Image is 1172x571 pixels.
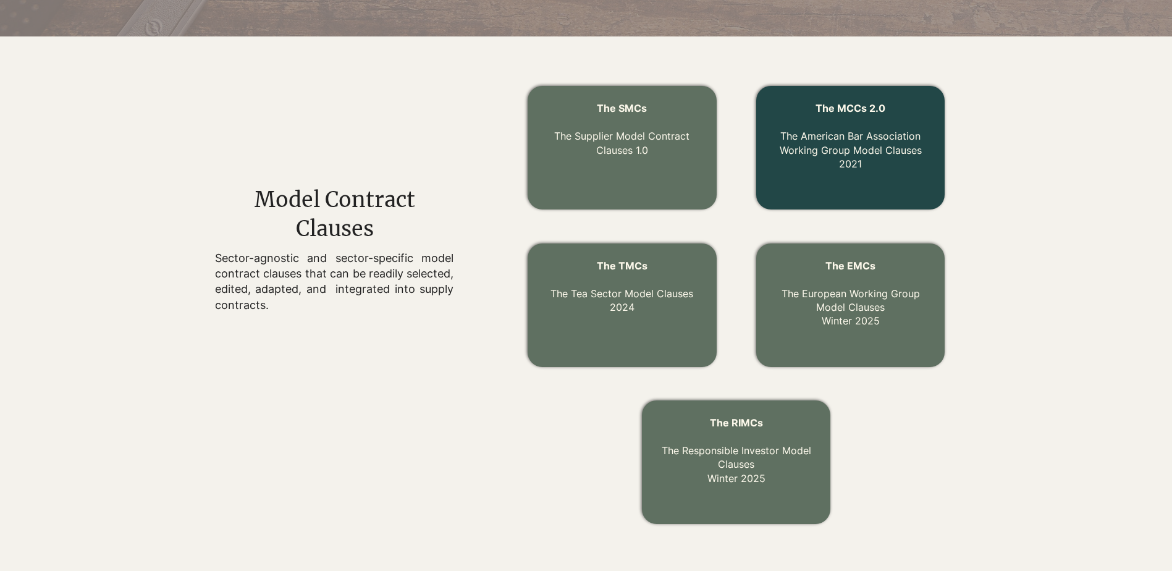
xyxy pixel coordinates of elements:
[255,187,415,242] span: Model Contract Clauses
[825,260,875,272] span: The EMCs
[215,250,453,313] p: Sector-agnostic and sector-specific model contract clauses that can be readily selected, edited, ...
[554,130,689,156] a: The Supplier Model Contract Clauses 1.0
[550,260,693,313] a: The TMCs The Tea Sector Model Clauses2024
[597,260,647,272] span: The TMCs
[816,102,885,114] span: The MCCs 2.0
[710,417,763,429] span: The RIMCs
[782,260,920,328] a: The EMCs The European Working Group Model ClausesWinter 2025
[597,102,647,114] a: The SMCs
[780,102,922,170] a: The MCCs 2.0 The American Bar Association Working Group Model Clauses2021
[662,417,811,484] a: The RIMCs The Responsible Investor Model ClausesWinter 2025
